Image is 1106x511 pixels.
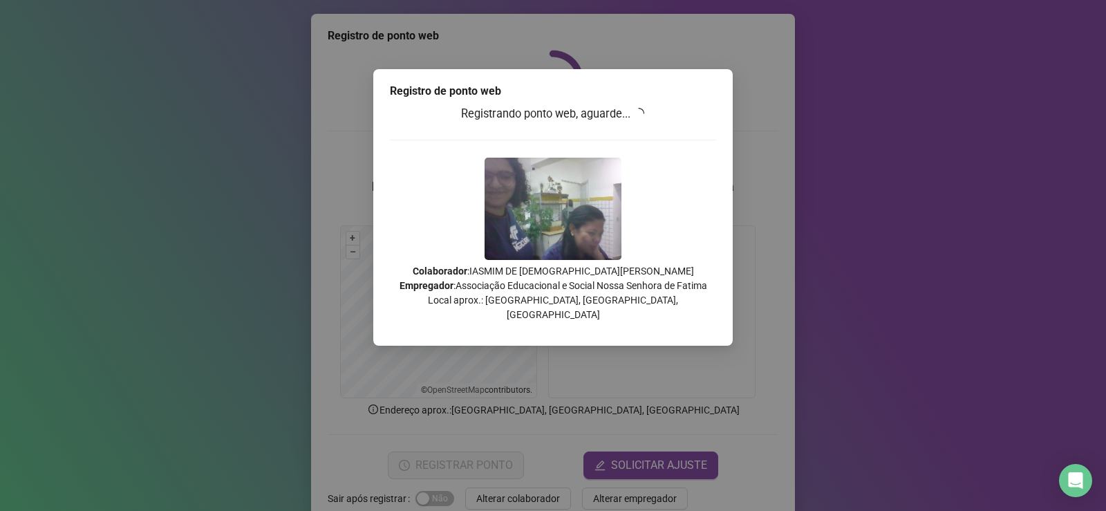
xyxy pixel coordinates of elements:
div: Open Intercom Messenger [1059,464,1092,497]
span: loading [633,108,644,119]
strong: Empregador [400,280,453,291]
img: 2Q== [485,158,621,260]
p: : IASMIM DE [DEMOGRAPHIC_DATA][PERSON_NAME] : Associação Educacional e Social Nossa Senhora de Fa... [390,264,716,322]
div: Registro de ponto web [390,83,716,100]
h3: Registrando ponto web, aguarde... [390,105,716,123]
strong: Colaborador [413,266,467,277]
